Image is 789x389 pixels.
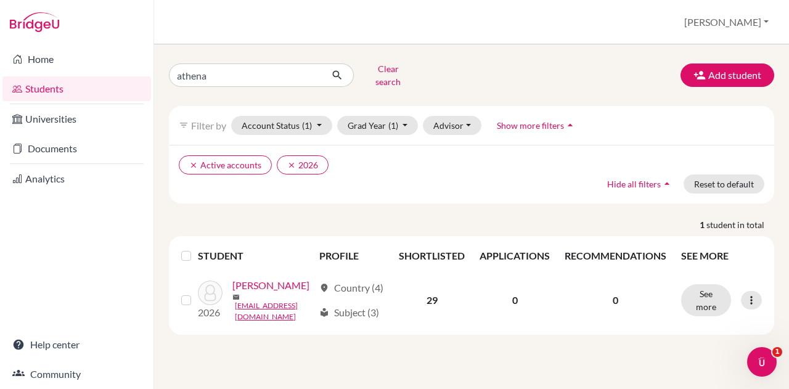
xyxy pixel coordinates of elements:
span: location_on [319,283,329,293]
a: Universities [2,107,151,131]
input: Find student by name... [169,63,322,87]
button: Advisor [423,116,481,135]
span: Filter by [191,120,226,131]
strong: 1 [700,218,706,231]
button: clear2026 [277,155,329,174]
span: mail [232,293,240,301]
p: 2026 [198,305,223,320]
th: STUDENT [198,241,312,271]
span: 1 [772,347,782,357]
th: SEE MORE [674,241,769,271]
button: Clear search [354,59,422,91]
i: arrow_drop_up [661,178,673,190]
a: [EMAIL_ADDRESS][DOMAIN_NAME] [235,300,314,322]
th: SHORTLISTED [391,241,472,271]
th: PROFILE [312,241,391,271]
td: 0 [472,271,557,330]
a: Analytics [2,166,151,191]
button: Add student [681,63,774,87]
button: clearActive accounts [179,155,272,174]
img: Varde, Athena [198,280,223,305]
a: [PERSON_NAME] [232,278,309,293]
i: filter_list [179,120,189,130]
span: (1) [302,120,312,131]
span: (1) [388,120,398,131]
button: [PERSON_NAME] [679,10,774,34]
img: Bridge-U [10,12,59,32]
span: Show more filters [497,120,564,131]
button: Grad Year(1) [337,116,419,135]
i: clear [287,161,296,170]
button: Show more filtersarrow_drop_up [486,116,587,135]
a: Documents [2,136,151,161]
p: 0 [565,293,666,308]
div: Subject (3) [319,305,379,320]
span: student in total [706,218,774,231]
th: RECOMMENDATIONS [557,241,674,271]
button: Account Status(1) [231,116,332,135]
span: Hide all filters [607,179,661,189]
td: 29 [391,271,472,330]
a: Community [2,362,151,387]
i: arrow_drop_up [564,119,576,131]
span: local_library [319,308,329,317]
button: Hide all filtersarrow_drop_up [597,174,684,194]
a: Home [2,47,151,72]
button: Reset to default [684,174,764,194]
div: Country (4) [319,280,383,295]
iframe: Intercom live chat [747,347,777,377]
i: clear [189,161,198,170]
a: Help center [2,332,151,357]
button: See more [681,284,731,316]
a: Students [2,76,151,101]
th: APPLICATIONS [472,241,557,271]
